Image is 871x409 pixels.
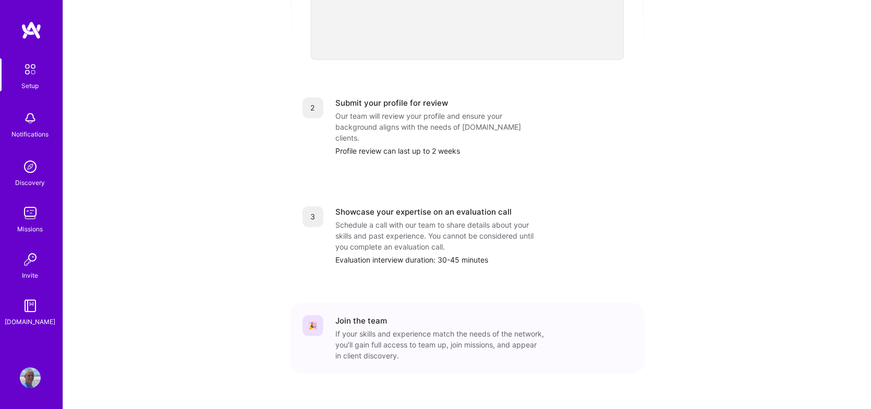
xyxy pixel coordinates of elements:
img: setup [19,58,41,80]
div: Schedule a call with our team to share details about your skills and past experience. You cannot ... [336,219,545,252]
div: 3 [303,206,323,227]
div: If your skills and experience match the needs of the network, you’ll gain full access to team up,... [336,328,545,361]
div: Notifications [12,129,49,140]
div: Our team will review your profile and ensure your background aligns with the needs of [DOMAIN_NAM... [336,110,545,143]
img: logo [21,21,42,40]
img: bell [20,108,41,129]
div: Invite [22,270,39,281]
div: Discovery [16,177,45,188]
div: 🎉 [303,315,323,336]
div: 2 [303,97,323,118]
div: Missions [18,224,43,234]
div: Join the team [336,315,388,326]
img: teamwork [20,203,41,224]
img: User Avatar [20,367,41,388]
a: User Avatar [17,367,43,388]
div: Showcase your expertise on an evaluation call [336,206,512,217]
div: Submit your profile for review [336,97,449,108]
div: [DOMAIN_NAME] [5,316,56,327]
img: Invite [20,249,41,270]
img: discovery [20,156,41,177]
div: Profile review can last up to 2 weeks [336,145,632,156]
img: guide book [20,295,41,316]
div: Evaluation interview duration: 30-45 minutes [336,254,632,265]
div: Setup [22,80,39,91]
